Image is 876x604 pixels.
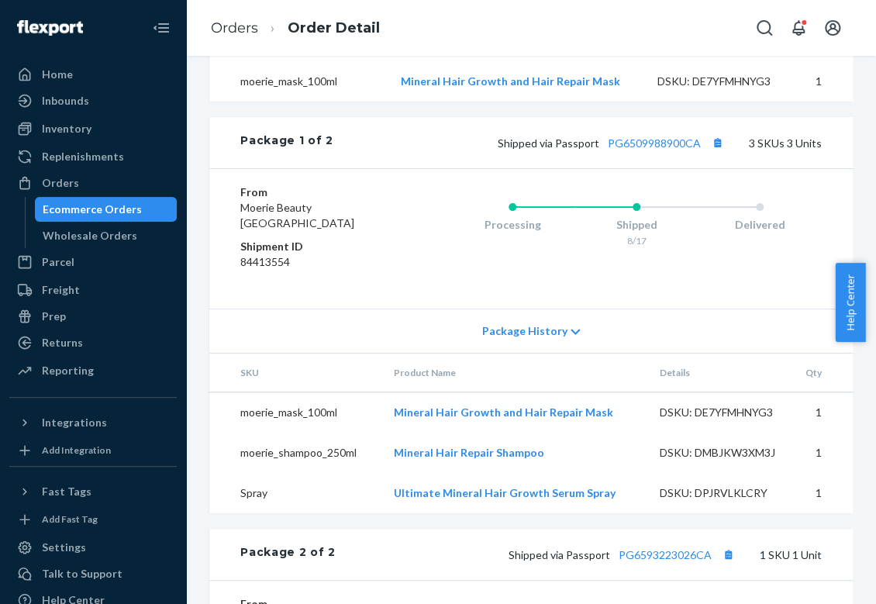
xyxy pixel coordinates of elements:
[240,544,336,564] div: Package 2 of 2
[9,250,177,274] a: Parcel
[9,278,177,302] a: Freight
[450,217,574,233] div: Processing
[209,392,381,433] td: moerie_mask_100ml
[619,548,712,561] a: PG6593223026CA
[788,354,853,392] th: Qty
[42,363,94,378] div: Reporting
[9,510,177,529] a: Add Fast Tag
[698,217,822,233] div: Delivered
[288,19,380,36] a: Order Detail
[400,74,619,88] a: Mineral Hair Growth and Hair Repair Mask
[240,185,388,200] dt: From
[787,61,854,102] td: 1
[42,282,80,298] div: Freight
[42,254,74,270] div: Parcel
[509,548,738,561] span: Shipped via Passport
[42,67,73,82] div: Home
[659,405,776,420] div: DSKU: DE7YFMHNYG3
[481,323,567,339] span: Package History
[42,175,79,191] div: Orders
[574,217,698,233] div: Shipped
[336,544,822,564] div: 1 SKU 1 Unit
[42,513,98,526] div: Add Fast Tag
[42,93,89,109] div: Inbounds
[574,234,698,247] div: 8/17
[783,12,814,43] button: Open notifications
[9,358,177,383] a: Reporting
[42,484,91,499] div: Fast Tags
[9,144,177,169] a: Replenishments
[240,201,354,230] span: Moerie Beauty [GEOGRAPHIC_DATA]
[788,433,853,473] td: 1
[17,20,83,36] img: Flexport logo
[659,445,776,461] div: DSKU: DMBJKW3XM3J
[43,228,137,243] div: Wholesale Orders
[381,354,647,392] th: Product Name
[657,74,774,89] div: DSKU: DE7YFMHNYG3
[209,61,388,102] td: moerie_mask_100ml
[608,136,701,150] a: PG6509988900CA
[198,5,392,51] ol: breadcrumbs
[9,62,177,87] a: Home
[240,254,388,270] dd: 84413554
[209,433,381,473] td: moerie_shampoo_250ml
[35,223,178,248] a: Wholesale Orders
[9,479,177,504] button: Fast Tags
[35,197,178,222] a: Ecommerce Orders
[707,133,727,153] button: Copy tracking number
[394,406,613,419] a: Mineral Hair Growth and Hair Repair Mask
[333,133,822,153] div: 3 SKUs 3 Units
[817,12,848,43] button: Open account menu
[42,121,91,136] div: Inventory
[9,88,177,113] a: Inbounds
[9,171,177,195] a: Orders
[749,12,780,43] button: Open Search Box
[42,149,124,164] div: Replenishments
[835,263,865,342] button: Help Center
[9,535,177,560] a: Settings
[788,473,853,513] td: 1
[659,485,776,501] div: DSKU: DPJRVLKLCRY
[718,544,738,564] button: Copy tracking number
[42,540,86,555] div: Settings
[42,415,107,430] div: Integrations
[42,444,111,457] div: Add Integration
[394,446,544,459] a: Mineral Hair Repair Shampoo
[42,309,66,324] div: Prep
[788,392,853,433] td: 1
[9,410,177,435] button: Integrations
[209,354,381,392] th: SKU
[211,19,258,36] a: Orders
[240,239,388,254] dt: Shipment ID
[240,133,333,153] div: Package 1 of 2
[9,561,177,586] a: Talk to Support
[42,566,122,582] div: Talk to Support
[9,441,177,460] a: Add Integration
[647,354,788,392] th: Details
[9,116,177,141] a: Inventory
[42,335,83,350] div: Returns
[209,473,381,513] td: Spray
[43,202,142,217] div: Ecommerce Orders
[394,486,616,499] a: Ultimate Mineral Hair Growth Serum Spray
[9,330,177,355] a: Returns
[9,304,177,329] a: Prep
[146,12,177,43] button: Close Navigation
[498,136,727,150] span: Shipped via Passport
